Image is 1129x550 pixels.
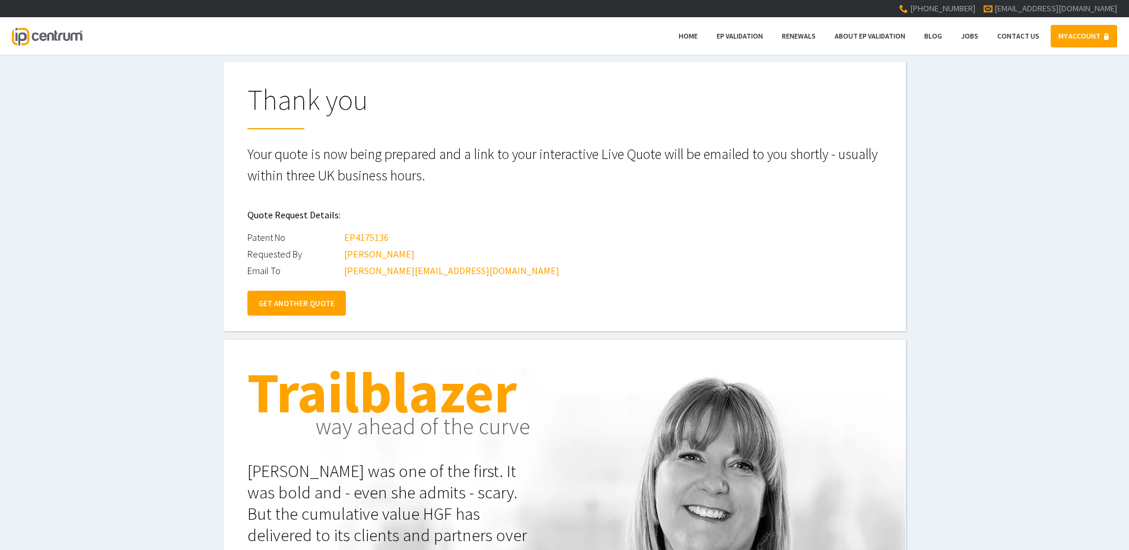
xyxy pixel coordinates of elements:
a: About EP Validation [827,25,913,47]
div: Email To [247,262,342,279]
span: Jobs [961,31,978,40]
h1: Thank you [247,85,882,129]
a: Blog [917,25,950,47]
span: EP Validation [717,31,763,40]
a: [EMAIL_ADDRESS][DOMAIN_NAME] [994,3,1117,14]
p: Your quote is now being prepared and a link to your interactive Live Quote will be emailed to you... [247,144,882,186]
div: Requested By [247,246,342,262]
a: Jobs [953,25,986,47]
div: Patent No [247,229,342,246]
span: Contact Us [997,31,1039,40]
a: Renewals [774,25,823,47]
a: EP Validation [709,25,771,47]
a: Home [671,25,705,47]
span: Renewals [782,31,816,40]
a: Contact Us [990,25,1047,47]
div: [PERSON_NAME] [344,246,415,262]
span: Home [679,31,698,40]
h2: Quote Request Details: [247,201,882,229]
a: IP Centrum [12,17,82,55]
a: GET ANOTHER QUOTE [247,291,346,316]
div: [PERSON_NAME][EMAIL_ADDRESS][DOMAIN_NAME] [344,262,559,279]
div: EP4175136 [344,229,389,246]
span: About EP Validation [835,31,905,40]
span: [PHONE_NUMBER] [910,3,975,14]
a: MY ACCOUNT [1051,25,1117,47]
span: Blog [924,31,942,40]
